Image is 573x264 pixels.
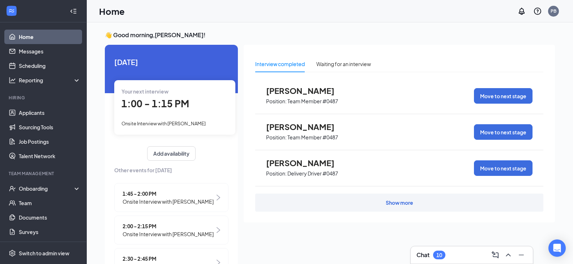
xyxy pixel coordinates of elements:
[19,134,81,149] a: Job Postings
[255,60,305,68] div: Interview completed
[19,59,81,73] a: Scheduling
[19,250,69,257] div: Switch to admin view
[70,8,77,15] svg: Collapse
[19,185,74,192] div: Onboarding
[287,170,338,177] p: Delivery Driver #0487
[266,122,346,131] span: [PERSON_NAME]
[123,198,214,205] span: Onsite Interview with [PERSON_NAME]
[19,120,81,134] a: Sourcing Tools
[266,170,287,177] p: Position:
[99,5,125,17] h1: Home
[121,121,206,126] span: Onsite Interview with [PERSON_NAME]
[287,134,338,141] p: Team Member #0487
[19,105,81,120] a: Applicants
[491,251,500,259] svg: ComposeMessage
[105,31,555,39] h3: 👋 Good morning, [PERSON_NAME] !
[123,222,214,230] span: 2:00 - 2:15 PM
[8,7,15,14] svg: WorkstreamLogo
[287,98,338,105] p: Team Member #0487
[9,185,16,192] svg: UserCheck
[517,7,526,16] svg: Notifications
[114,166,228,174] span: Other events for [DATE]
[9,250,16,257] svg: Settings
[19,149,81,163] a: Talent Network
[9,95,79,101] div: Hiring
[123,230,214,238] span: Onsite Interview with [PERSON_NAME]
[548,239,566,257] div: Open Intercom Messenger
[266,158,346,168] span: [PERSON_NAME]
[416,251,429,259] h3: Chat
[474,88,533,104] button: Move to next stage
[316,60,371,68] div: Waiting for an interview
[114,56,228,68] span: [DATE]
[266,86,346,95] span: [PERSON_NAME]
[9,170,79,177] div: Team Management
[517,251,526,259] svg: Minimize
[19,225,81,239] a: Surveys
[489,249,501,261] button: ComposeMessage
[19,77,81,84] div: Reporting
[504,251,513,259] svg: ChevronUp
[121,88,168,95] span: Your next interview
[386,199,413,206] div: Show more
[436,252,442,258] div: 10
[19,196,81,210] a: Team
[19,30,81,44] a: Home
[123,255,214,263] span: 2:30 - 2:45 PM
[516,249,527,261] button: Minimize
[19,210,81,225] a: Documents
[551,8,556,14] div: PB
[9,77,16,84] svg: Analysis
[121,98,189,109] span: 1:00 - 1:15 PM
[533,7,542,16] svg: QuestionInfo
[19,44,81,59] a: Messages
[474,160,533,176] button: Move to next stage
[503,249,514,261] button: ChevronUp
[474,124,533,140] button: Move to next stage
[266,134,287,141] p: Position:
[123,190,214,198] span: 1:45 - 2:00 PM
[266,98,287,105] p: Position:
[147,146,196,161] button: Add availability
